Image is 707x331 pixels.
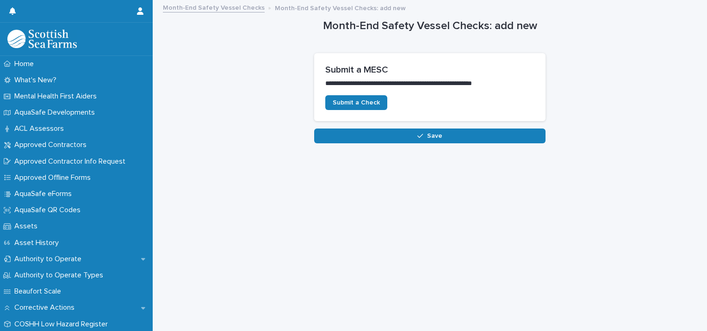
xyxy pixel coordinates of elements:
p: Month-End Safety Vessel Checks: add new [275,2,406,12]
p: Home [11,60,41,68]
p: Approved Contractor Info Request [11,157,133,166]
p: AquaSafe QR Codes [11,206,88,215]
p: Assets [11,222,45,231]
h1: Month-End Safety Vessel Checks: add new [314,19,546,33]
button: Save [314,129,546,143]
h2: Submit a MESC [325,64,534,75]
img: bPIBxiqnSb2ggTQWdOVV [7,30,77,48]
p: Approved Contractors [11,141,94,149]
a: Month-End Safety Vessel Checks [163,2,265,12]
p: Approved Offline Forms [11,173,98,182]
span: Save [427,133,442,139]
p: Authority to Operate Types [11,271,111,280]
p: Beaufort Scale [11,287,68,296]
p: ACL Assessors [11,124,71,133]
a: Submit a Check [325,95,387,110]
span: Submit a Check [333,99,380,106]
p: COSHH Low Hazard Register [11,320,115,329]
p: Authority to Operate [11,255,89,264]
p: Mental Health First Aiders [11,92,104,101]
p: AquaSafe Developments [11,108,102,117]
p: AquaSafe eForms [11,190,79,198]
p: What's New? [11,76,64,85]
p: Corrective Actions [11,303,82,312]
p: Asset History [11,239,66,247]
